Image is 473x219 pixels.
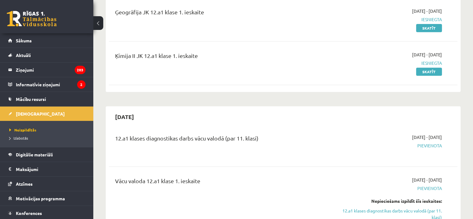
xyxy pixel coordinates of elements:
[412,8,442,14] span: [DATE] - [DATE]
[339,198,442,204] div: Nepieciešams izpildīt šīs ieskaites:
[339,16,442,23] span: Iesniegta
[8,147,86,162] a: Digitālie materiāli
[16,210,42,216] span: Konferences
[16,111,65,117] span: [DEMOGRAPHIC_DATA]
[339,185,442,192] span: Pievienota
[412,177,442,183] span: [DATE] - [DATE]
[8,33,86,48] a: Sākums
[412,134,442,140] span: [DATE] - [DATE]
[16,181,33,187] span: Atzīmes
[8,191,86,206] a: Motivācijas programma
[416,24,442,32] a: Skatīt
[9,127,36,132] span: Neizpildītās
[8,48,86,62] a: Aktuāli
[16,152,53,157] span: Digitālie materiāli
[115,51,330,63] div: Ķīmija II JK 12.a1 klase 1. ieskaite
[416,68,442,76] a: Skatīt
[77,80,86,89] i: 2
[7,11,57,26] a: Rīgas 1. Tālmācības vidusskola
[339,142,442,149] span: Pievienota
[412,51,442,58] span: [DATE] - [DATE]
[8,92,86,106] a: Mācību resursi
[8,77,86,92] a: Informatīvie ziņojumi2
[115,8,330,19] div: Ģeogrāfija JK 12.a1 klase 1. ieskaite
[16,96,46,102] span: Mācību resursi
[339,60,442,66] span: Iesniegta
[16,38,32,43] span: Sākums
[16,77,86,92] legend: Informatīvie ziņojumi
[16,196,65,201] span: Motivācijas programma
[115,134,330,145] div: 12.a1 klases diagnostikas darbs vācu valodā (par 11. klasi)
[8,63,86,77] a: Ziņojumi203
[75,66,86,74] i: 203
[8,177,86,191] a: Atzīmes
[16,63,86,77] legend: Ziņojumi
[16,162,86,176] legend: Maksājumi
[9,127,87,133] a: Neizpildītās
[109,109,140,124] h2: [DATE]
[9,136,28,140] span: Izlabotās
[8,162,86,176] a: Maksājumi
[115,177,330,188] div: Vācu valoda 12.a1 klase 1. ieskaite
[8,107,86,121] a: [DEMOGRAPHIC_DATA]
[16,52,31,58] span: Aktuāli
[9,135,87,141] a: Izlabotās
